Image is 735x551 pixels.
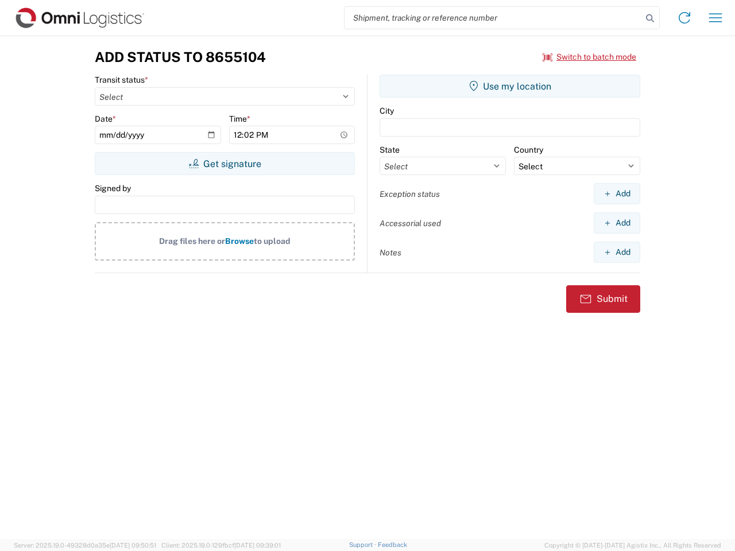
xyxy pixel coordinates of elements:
[594,242,640,263] button: Add
[161,542,281,549] span: Client: 2025.19.0-129fbcf
[594,212,640,234] button: Add
[380,145,400,155] label: State
[566,285,640,313] button: Submit
[380,75,640,98] button: Use my location
[14,542,156,549] span: Server: 2025.19.0-49328d0a35e
[95,49,266,65] h3: Add Status to 8655104
[234,542,281,549] span: [DATE] 09:39:01
[110,542,156,549] span: [DATE] 09:50:51
[95,114,116,124] label: Date
[345,7,642,29] input: Shipment, tracking or reference number
[95,183,131,193] label: Signed by
[159,236,225,246] span: Drag files here or
[95,75,148,85] label: Transit status
[95,152,355,175] button: Get signature
[225,236,254,246] span: Browse
[380,189,440,199] label: Exception status
[349,541,378,548] a: Support
[544,540,721,550] span: Copyright © [DATE]-[DATE] Agistix Inc., All Rights Reserved
[229,114,250,124] label: Time
[543,48,636,67] button: Switch to batch mode
[380,247,401,258] label: Notes
[378,541,407,548] a: Feedback
[380,218,441,228] label: Accessorial used
[254,236,291,246] span: to upload
[514,145,543,155] label: Country
[594,183,640,204] button: Add
[380,106,394,116] label: City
